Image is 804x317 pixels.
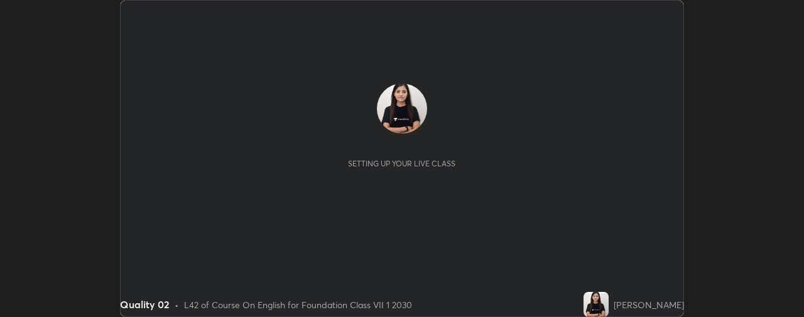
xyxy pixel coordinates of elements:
[348,159,455,168] div: Setting up your live class
[175,298,179,311] div: •
[614,298,684,311] div: [PERSON_NAME]
[120,297,170,312] div: Quality 02
[184,298,412,311] div: L42 of Course On English for Foundation Class VII 1 2030
[377,83,427,134] img: e6b5cdc77f1246098bb26dacd87241fc.jpg
[584,292,609,317] img: e6b5cdc77f1246098bb26dacd87241fc.jpg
